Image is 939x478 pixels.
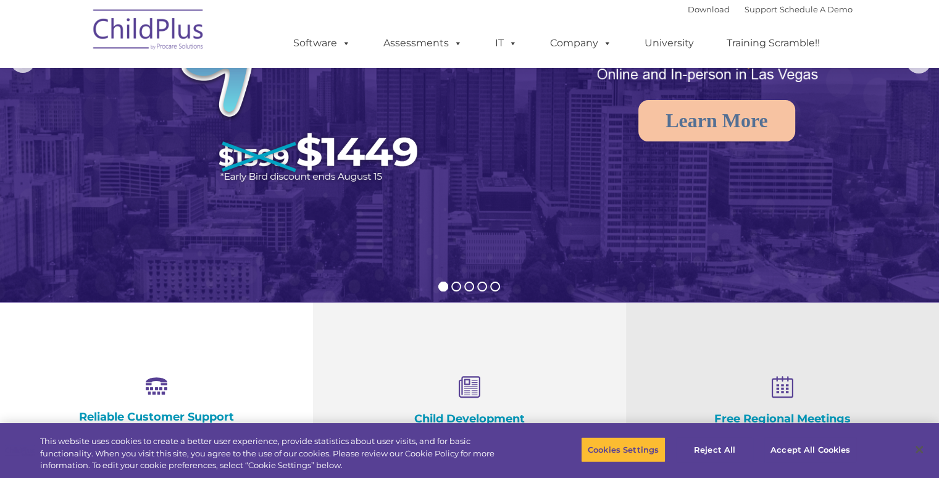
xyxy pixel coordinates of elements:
[40,435,517,472] div: This website uses cookies to create a better user experience, provide statistics about user visit...
[371,31,475,56] a: Assessments
[483,31,530,56] a: IT
[745,4,777,14] a: Support
[172,82,209,91] span: Last name
[87,1,211,62] img: ChildPlus by Procare Solutions
[764,437,857,463] button: Accept All Cookies
[780,4,853,14] a: Schedule A Demo
[62,410,251,424] h4: Reliable Customer Support
[688,4,853,14] font: |
[906,436,933,463] button: Close
[281,31,363,56] a: Software
[538,31,624,56] a: Company
[375,412,564,439] h4: Child Development Assessments in ChildPlus
[172,132,224,141] span: Phone number
[714,31,832,56] a: Training Scramble!!
[688,412,877,426] h4: Free Regional Meetings
[688,4,730,14] a: Download
[581,437,666,463] button: Cookies Settings
[676,437,753,463] button: Reject All
[638,100,795,141] a: Learn More
[632,31,706,56] a: University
